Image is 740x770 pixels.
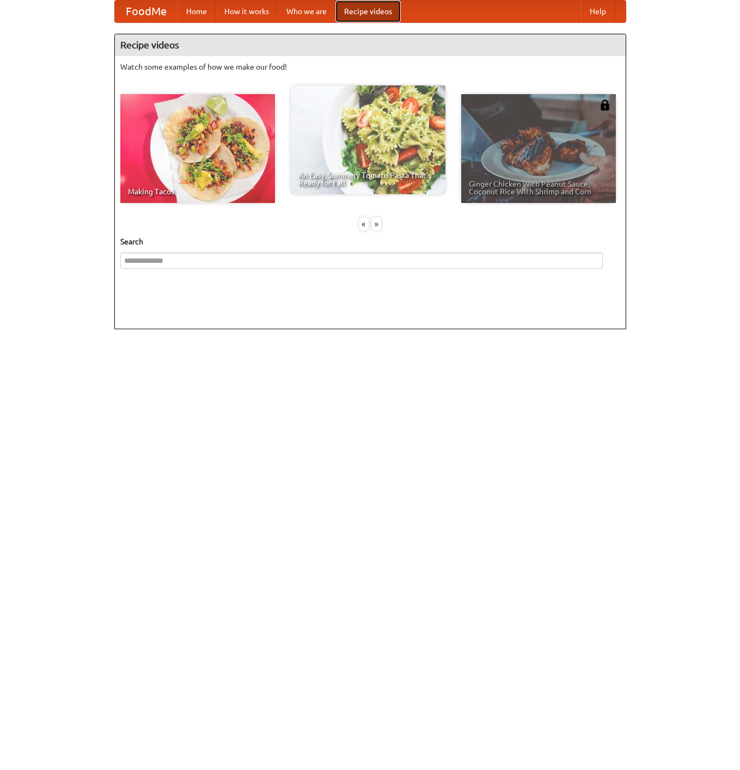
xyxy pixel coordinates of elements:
h5: Search [120,236,620,247]
div: « [359,217,369,231]
a: Help [581,1,615,22]
a: Recipe videos [335,1,401,22]
div: » [371,217,381,231]
p: Watch some examples of how we make our food! [120,61,620,72]
h4: Recipe videos [115,34,626,56]
a: How it works [216,1,278,22]
a: Who we are [278,1,335,22]
a: Home [178,1,216,22]
span: Making Tacos [128,188,267,195]
a: FoodMe [115,1,178,22]
span: An Easy, Summery Tomato Pasta That's Ready for Fall [298,171,438,187]
img: 483408.png [600,100,610,110]
a: An Easy, Summery Tomato Pasta That's Ready for Fall [291,85,445,194]
a: Making Tacos [120,94,275,203]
